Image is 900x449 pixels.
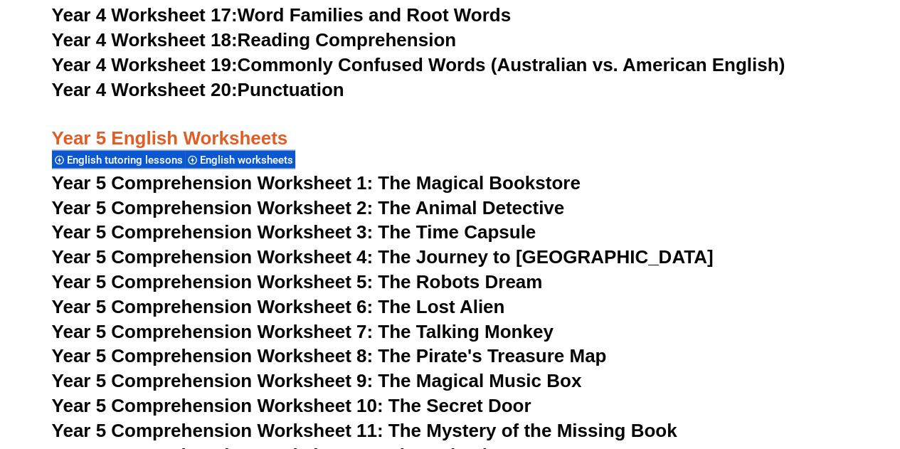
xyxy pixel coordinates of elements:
[52,53,785,75] a: Year 4 Worksheet 19:Commonly Confused Words (Australian vs. American English)
[52,221,536,242] a: Year 5 Comprehension Worksheet 3: The Time Capsule
[52,245,714,267] a: Year 5 Comprehension Worksheet 4: The Journey to [GEOGRAPHIC_DATA]
[52,419,677,440] a: Year 5 Comprehension Worksheet 11: The Mystery of the Missing Book
[67,153,187,166] span: English tutoring lessons
[52,53,238,75] span: Year 4 Worksheet 19:
[52,149,185,169] div: English tutoring lessons
[663,288,900,449] iframe: Chat Widget
[52,78,344,100] a: Year 4 Worksheet 20:Punctuation
[52,320,554,342] a: Year 5 Comprehension Worksheet 7: The Talking Monkey
[200,153,297,166] span: English worksheets
[52,78,238,100] span: Year 4 Worksheet 20:
[52,171,581,193] a: Year 5 Comprehension Worksheet 1: The Magical Bookstore
[52,270,543,292] a: Year 5 Comprehension Worksheet 5: The Robots Dream
[52,344,607,366] a: Year 5 Comprehension Worksheet 8: The Pirate's Treasure Map
[52,4,511,25] a: Year 4 Worksheet 17:Word Families and Root Words
[52,28,456,50] a: Year 4 Worksheet 18:Reading Comprehension
[185,149,295,169] div: English worksheets
[52,369,582,391] a: Year 5 Comprehension Worksheet 9: The Magical Music Box
[52,4,238,25] span: Year 4 Worksheet 17:
[52,394,531,416] a: Year 5 Comprehension Worksheet 10: The Secret Door
[52,295,505,317] a: Year 5 Comprehension Worksheet 6: The Lost Alien
[52,196,565,218] a: Year 5 Comprehension Worksheet 2: The Animal Detective
[52,102,849,150] h3: Year 5 English Worksheets
[52,28,238,50] span: Year 4 Worksheet 18:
